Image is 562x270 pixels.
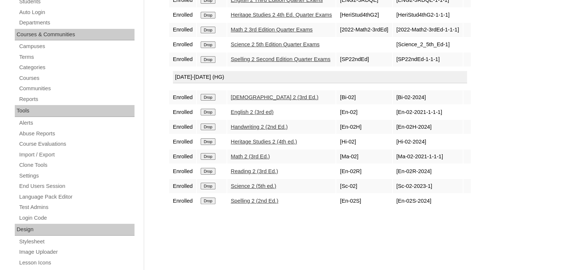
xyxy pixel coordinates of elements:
[18,247,134,257] a: Image Uploader
[18,150,134,159] a: Import / Export
[201,94,215,101] input: Drop
[201,153,215,160] input: Drop
[18,161,134,170] a: Clone Tools
[18,53,134,62] a: Terms
[18,118,134,128] a: Alerts
[18,258,134,267] a: Lesson Icons
[173,71,467,84] div: [DATE]-[DATE] (HG)
[201,109,215,115] input: Drop
[393,53,463,67] td: [SP22ndEd-1-1-1]
[18,213,134,223] a: Login Code
[393,8,463,22] td: [HeriStud4thG2-1-1-1]
[231,168,278,174] a: Reading 2 (3rd Ed.)
[18,18,134,27] a: Departments
[231,56,331,62] a: Spelling 2 Second Edition Quarter Exams
[336,120,392,134] td: [En-02H]
[18,42,134,51] a: Campuses
[201,56,215,63] input: Drop
[15,224,134,236] div: Design
[393,90,463,104] td: [Bi-02-2024]
[231,12,332,18] a: Heritage Studies 2 4th Ed. Quarter Exams
[18,182,134,191] a: End Users Session
[336,179,392,193] td: [Sc-02]
[18,84,134,93] a: Communities
[15,105,134,117] div: Tools
[336,164,392,178] td: [En-02R]
[336,90,392,104] td: [Bi-02]
[18,95,134,104] a: Reports
[169,53,197,67] td: Enrolled
[393,38,463,52] td: [Science_2_5th_Ed-1]
[201,12,215,18] input: Drop
[18,171,134,180] a: Settings
[18,237,134,246] a: Stylesheet
[336,105,392,119] td: [En-02]
[393,135,463,149] td: [Hi-02-2024]
[18,74,134,83] a: Courses
[336,149,392,163] td: [Ma-02]
[231,198,279,204] a: Spelling 2 (2nd Ed.)
[201,27,215,33] input: Drop
[201,198,215,204] input: Drop
[336,53,392,67] td: [SP22ndEd]
[169,149,197,163] td: Enrolled
[15,29,134,41] div: Courses & Communities
[18,8,134,17] a: Auto Login
[393,105,463,119] td: [En-02-2021-1-1-1]
[231,139,297,145] a: Heritage Studies 2 (4th ed.)
[231,27,313,33] a: Math 2 3rd Edition Quarter Exams
[169,23,197,37] td: Enrolled
[393,179,463,193] td: [Sc-02-2023-1]
[18,63,134,72] a: Categories
[393,194,463,208] td: [En-02S-2024]
[169,105,197,119] td: Enrolled
[169,135,197,149] td: Enrolled
[169,179,197,193] td: Enrolled
[169,194,197,208] td: Enrolled
[231,183,276,189] a: Science 2 (5th ed.)
[336,194,392,208] td: [En-02S]
[393,149,463,163] td: [Ma-02-2021-1-1-1]
[336,23,392,37] td: [2022-Math2-3rdEd]
[18,139,134,149] a: Course Evaluations
[169,164,197,178] td: Enrolled
[393,164,463,178] td: [En-02R-2024]
[169,90,197,104] td: Enrolled
[231,41,320,47] a: Science 2 5th Edition Quarter Exams
[201,183,215,189] input: Drop
[336,135,392,149] td: [Hi-02]
[231,153,270,159] a: Math 2 (3rd Ed.)
[201,168,215,175] input: Drop
[169,8,197,22] td: Enrolled
[18,129,134,138] a: Abuse Reports
[393,120,463,134] td: [En-02H-2024]
[231,109,274,115] a: English 2 (3rd ed)
[201,124,215,130] input: Drop
[18,203,134,212] a: Test Admins
[169,120,197,134] td: Enrolled
[393,23,463,37] td: [2022-Math2-3rdEd-1-1-1]
[336,8,392,22] td: [HeriStud4thG2]
[231,124,288,130] a: Handwriting 2 (2nd Ed.)
[169,38,197,52] td: Enrolled
[201,138,215,145] input: Drop
[18,192,134,202] a: Language Pack Editor
[231,94,319,100] a: [DEMOGRAPHIC_DATA] 2 (3rd Ed.)
[201,41,215,48] input: Drop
